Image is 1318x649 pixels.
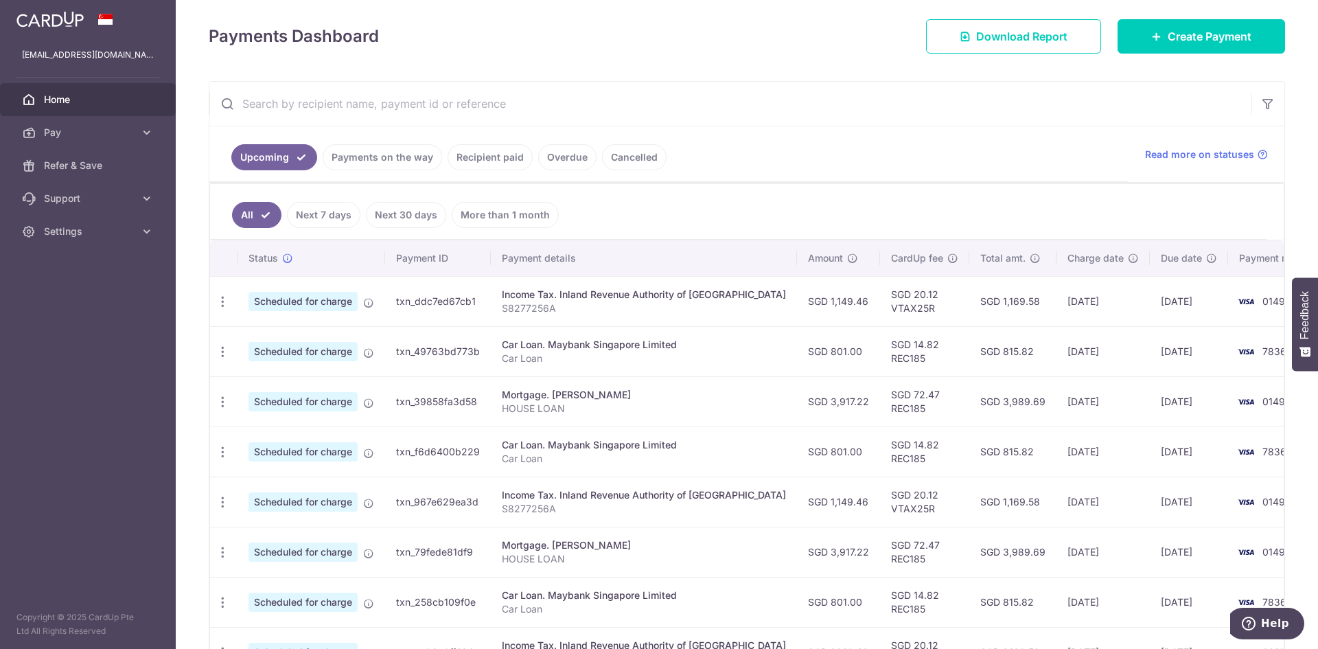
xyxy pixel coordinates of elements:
td: txn_39858fa3d58 [385,376,491,426]
img: Bank Card [1232,343,1260,360]
td: SGD 20.12 VTAX25R [880,477,969,527]
td: txn_967e629ea3d [385,477,491,527]
a: Overdue [538,144,597,170]
p: Car Loan [502,602,786,616]
span: Scheduled for charge [248,392,358,411]
td: [DATE] [1056,477,1150,527]
span: 7836 [1262,446,1286,457]
iframe: Opens a widget where you can find more information [1230,608,1304,642]
span: Support [44,192,135,205]
span: 7836 [1262,345,1286,357]
div: Mortgage. [PERSON_NAME] [502,538,786,552]
td: txn_ddc7ed67cb1 [385,276,491,326]
img: Bank Card [1232,594,1260,611]
td: SGD 1,169.58 [969,276,1056,326]
td: [DATE] [1150,527,1228,577]
td: txn_258cb109f0e [385,577,491,627]
span: Scheduled for charge [248,292,358,311]
a: Download Report [926,19,1101,54]
td: SGD 1,149.46 [797,276,880,326]
span: Charge date [1067,251,1124,265]
p: S8277256A [502,301,786,315]
td: SGD 801.00 [797,426,880,477]
span: Amount [808,251,843,265]
td: SGD 815.82 [969,326,1056,376]
td: SGD 801.00 [797,326,880,376]
p: S8277256A [502,502,786,516]
td: SGD 14.82 REC185 [880,426,969,477]
img: Bank Card [1232,494,1260,510]
span: Refer & Save [44,159,135,172]
td: txn_79fede81df9 [385,527,491,577]
button: Feedback - Show survey [1292,277,1318,371]
td: txn_f6d6400b229 [385,426,491,477]
p: HOUSE LOAN [502,402,786,415]
p: Car Loan [502,452,786,466]
a: Read more on statuses [1145,148,1268,161]
img: Bank Card [1232,444,1260,460]
span: Home [44,93,135,106]
a: Cancelled [602,144,667,170]
a: Create Payment [1118,19,1285,54]
td: [DATE] [1150,577,1228,627]
span: Scheduled for charge [248,593,358,612]
span: 7836 [1262,596,1286,608]
a: Recipient paid [448,144,533,170]
td: SGD 14.82 REC185 [880,577,969,627]
span: Settings [44,225,135,238]
img: Bank Card [1232,544,1260,560]
a: Next 30 days [366,202,446,228]
td: SGD 3,989.69 [969,527,1056,577]
span: 0149 [1262,546,1285,558]
img: Bank Card [1232,293,1260,310]
td: SGD 3,917.22 [797,376,880,426]
td: [DATE] [1150,326,1228,376]
td: [DATE] [1056,276,1150,326]
td: [DATE] [1056,376,1150,426]
span: 0149 [1262,295,1285,307]
td: SGD 815.82 [969,426,1056,477]
a: Upcoming [231,144,317,170]
td: SGD 14.82 REC185 [880,326,969,376]
td: [DATE] [1056,577,1150,627]
span: Total amt. [980,251,1026,265]
div: Income Tax. Inland Revenue Authority of [GEOGRAPHIC_DATA] [502,488,786,502]
td: SGD 20.12 VTAX25R [880,276,969,326]
td: [DATE] [1056,326,1150,376]
p: Car Loan [502,352,786,365]
span: Scheduled for charge [248,342,358,361]
td: [DATE] [1150,477,1228,527]
div: Mortgage. [PERSON_NAME] [502,388,786,402]
td: SGD 801.00 [797,577,880,627]
span: Scheduled for charge [248,543,358,562]
td: SGD 3,989.69 [969,376,1056,426]
span: Status [248,251,278,265]
a: More than 1 month [452,202,559,228]
th: Payment details [491,240,797,276]
div: Car Loan. Maybank Singapore Limited [502,338,786,352]
img: CardUp [16,11,84,27]
span: Pay [44,126,135,139]
td: [DATE] [1056,426,1150,477]
td: [DATE] [1150,276,1228,326]
span: Create Payment [1168,28,1251,45]
span: 0149 [1262,496,1285,508]
td: [DATE] [1150,376,1228,426]
span: Due date [1161,251,1202,265]
a: Payments on the way [323,144,442,170]
td: SGD 1,169.58 [969,477,1056,527]
td: SGD 72.47 REC185 [880,376,969,426]
span: Read more on statuses [1145,148,1254,161]
span: Feedback [1299,291,1311,339]
div: Income Tax. Inland Revenue Authority of [GEOGRAPHIC_DATA] [502,288,786,301]
span: Scheduled for charge [248,442,358,462]
p: [EMAIL_ADDRESS][DOMAIN_NAME] [22,48,154,62]
input: Search by recipient name, payment id or reference [209,82,1251,126]
a: Next 7 days [287,202,360,228]
td: SGD 72.47 REC185 [880,527,969,577]
td: SGD 1,149.46 [797,477,880,527]
a: All [232,202,281,228]
td: SGD 3,917.22 [797,527,880,577]
p: HOUSE LOAN [502,552,786,566]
